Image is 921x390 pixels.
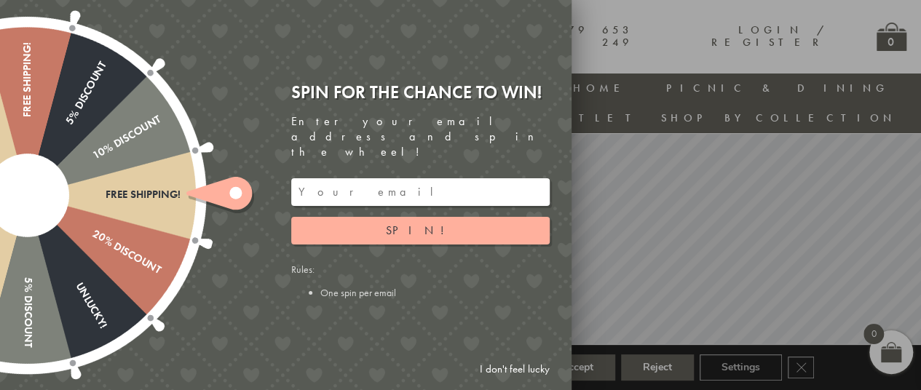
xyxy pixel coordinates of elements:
button: Spin! [291,217,550,244]
div: Free shipping! [28,188,181,201]
div: Spin for the chance to win! [291,81,550,103]
div: Enter your email address and spin the wheel! [291,114,550,159]
div: Free shipping! [21,42,33,195]
a: I don't feel lucky [473,356,557,383]
div: 10% Discount [24,114,162,201]
li: One spin per email [320,286,550,299]
div: 5% Discount [22,60,109,198]
div: Unlucky! [22,192,109,330]
div: Rules: [291,263,550,299]
input: Your email [291,178,550,206]
div: 5% Discount [21,195,33,348]
div: 20% Discount [24,190,162,277]
span: Spin! [386,223,455,238]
